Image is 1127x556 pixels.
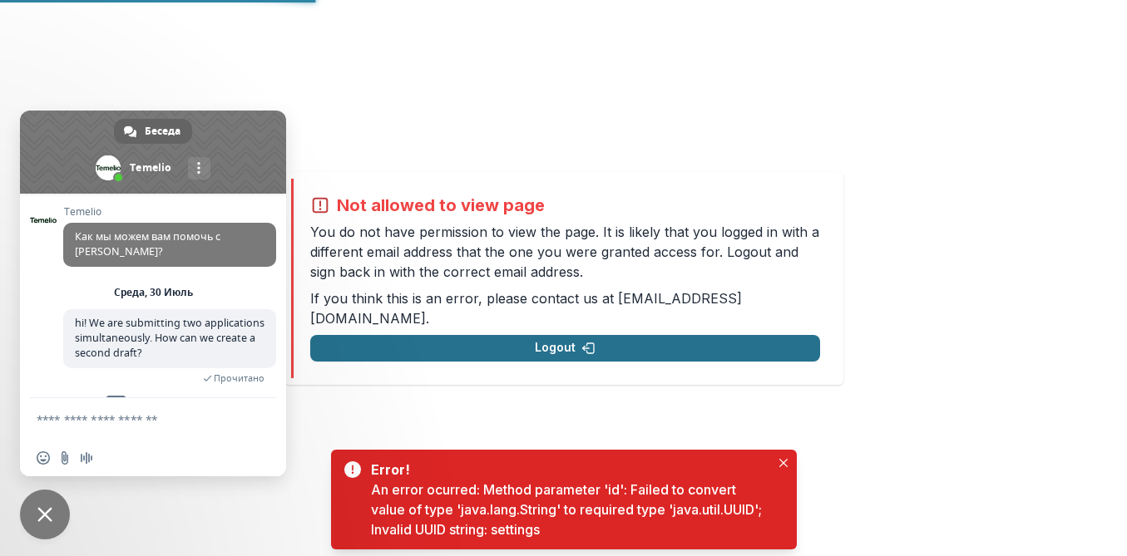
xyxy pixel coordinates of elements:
span: Прочитано [214,372,264,384]
p: If you think this is an error, please contact us at . [310,288,820,328]
h2: Not allowed to view page [337,195,545,215]
span: Беседа [145,119,180,144]
span: Temelio [63,396,276,407]
span: Как мы можем вам помочь с [PERSON_NAME]? [75,229,220,258]
span: Вставить emoji [37,451,50,465]
span: hi! We are submitting two applications simultaneously. How can we create a second draft? [75,316,264,360]
div: Error! [371,460,764,480]
button: Close [774,453,793,473]
a: Закрыть чат [20,490,70,539]
div: Среда, 30 Июль [114,288,193,298]
a: [EMAIL_ADDRESS][DOMAIN_NAME] [310,290,742,327]
span: Бот [106,396,126,409]
button: Logout [310,335,820,362]
span: Запись аудиосообщения [80,451,93,465]
div: An error ocurred: Method parameter 'id': Failed to convert value of type 'java.lang.String' to re... [371,480,770,539]
span: Отправить файл [58,451,72,465]
span: Temelio [63,206,276,218]
textarea: Отправьте сообщение... [37,398,236,440]
p: You do not have permission to view the page. It is likely that you logged in with a different ema... [310,222,820,282]
a: Беседа [114,119,192,144]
